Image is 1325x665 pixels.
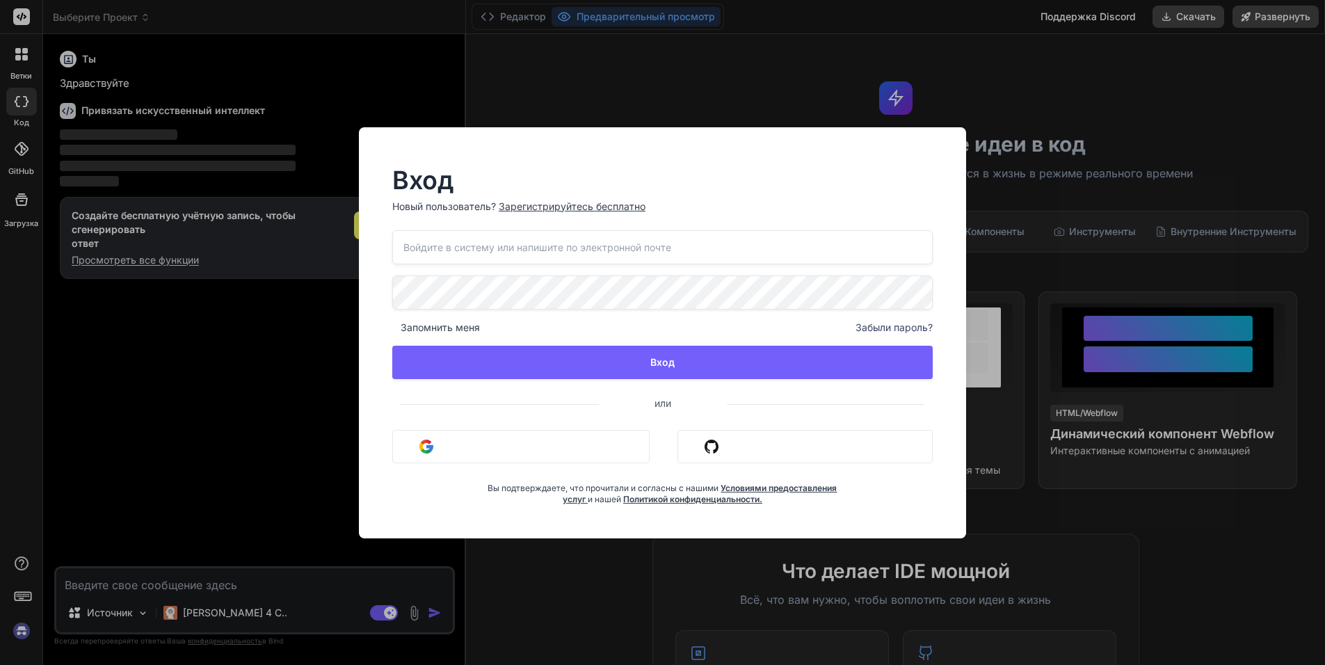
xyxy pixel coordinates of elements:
ya-tr-span: и нашей [588,494,621,504]
button: Войдите в систему с помощью Github [677,430,933,463]
ya-tr-span: Вход [650,355,675,369]
button: Войдите в систему с помощью Google [392,430,650,463]
ya-tr-span: Запомнить меня [401,321,480,333]
ya-tr-span: Вход [392,165,453,195]
ya-tr-span: Вы подтверждаете, что прочитали и согласны с нашими [488,483,718,493]
img: github [705,440,718,454]
img: Google [419,440,433,454]
button: Вход [392,346,933,379]
a: Политикой конфиденциальности. [623,494,762,504]
ya-tr-span: Забыли пароль? [856,321,933,333]
ya-tr-span: Зарегистрируйтесь бесплатно [499,200,645,212]
ya-tr-span: Новый пользователь? [392,200,496,214]
ya-tr-span: Войдите в систему с помощью Google [439,439,623,454]
input: Войдите в систему или напишите по электронной почте [392,230,933,264]
a: Условиями предоставления услуг [563,483,837,504]
ya-tr-span: или [655,397,671,409]
ya-tr-span: Войдите в систему с помощью Github [724,439,906,454]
